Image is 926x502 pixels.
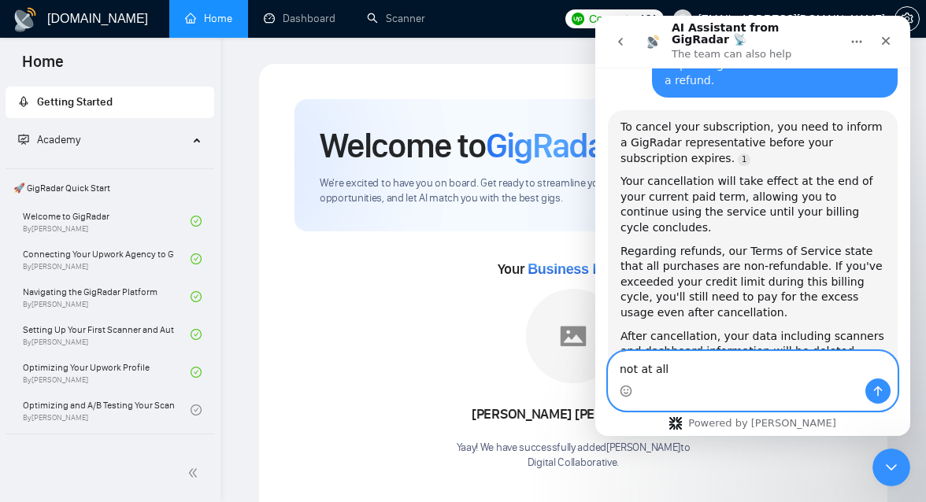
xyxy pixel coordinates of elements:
span: check-circle [191,404,202,415]
span: GigRadar [486,124,615,167]
iframe: Intercom live chat [872,448,910,486]
span: check-circle [191,216,202,227]
span: Your [498,260,650,278]
iframe: Intercom live chat [595,16,910,436]
span: Academy [18,133,80,146]
div: Yaay! We have successfully added [PERSON_NAME] to [457,441,691,471]
span: check-circle [191,329,202,340]
span: check-circle [191,367,202,378]
a: dashboardDashboard [264,12,335,25]
a: searchScanner [367,12,425,25]
span: Connects: [589,10,636,28]
a: Welcome to GigRadarBy[PERSON_NAME] [23,204,191,238]
span: 131 [639,10,657,28]
span: setting [895,13,919,25]
span: We're excited to have you on board. Get ready to streamline your job search, unlock new opportuni... [320,176,723,206]
a: setting [895,13,920,25]
button: setting [895,6,920,31]
span: user [677,13,688,24]
span: rocket [18,96,29,107]
li: Getting Started [6,87,214,118]
a: homeHome [185,12,232,25]
span: Business Manager [528,261,649,277]
a: Setting Up Your First Scanner and Auto-BidderBy[PERSON_NAME] [23,317,191,352]
span: double-left [187,465,203,481]
a: Navigating the GigRadar PlatformBy[PERSON_NAME] [23,279,191,314]
span: Home [9,50,76,83]
a: Connecting Your Upwork Agency to GigRadarBy[PERSON_NAME] [23,242,191,276]
span: 👑 Agency Success with GigRadar [7,437,213,469]
span: Getting Started [37,95,113,109]
span: 🚀 GigRadar Quick Start [7,172,213,204]
div: [PERSON_NAME] [PERSON_NAME] [457,401,691,428]
span: fund-projection-screen [18,134,29,145]
img: logo [13,7,38,32]
a: Optimizing and A/B Testing Your Scanner for Better ResultsBy[PERSON_NAME] [23,393,191,427]
a: Optimizing Your Upwork ProfileBy[PERSON_NAME] [23,355,191,389]
img: placeholder.png [526,289,620,383]
span: Academy [37,133,80,146]
img: upwork-logo.png [572,13,584,25]
p: Digital Collaborative . [457,456,691,471]
h1: Welcome to [320,124,615,167]
span: check-circle [191,253,202,264]
span: check-circle [191,291,202,302]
